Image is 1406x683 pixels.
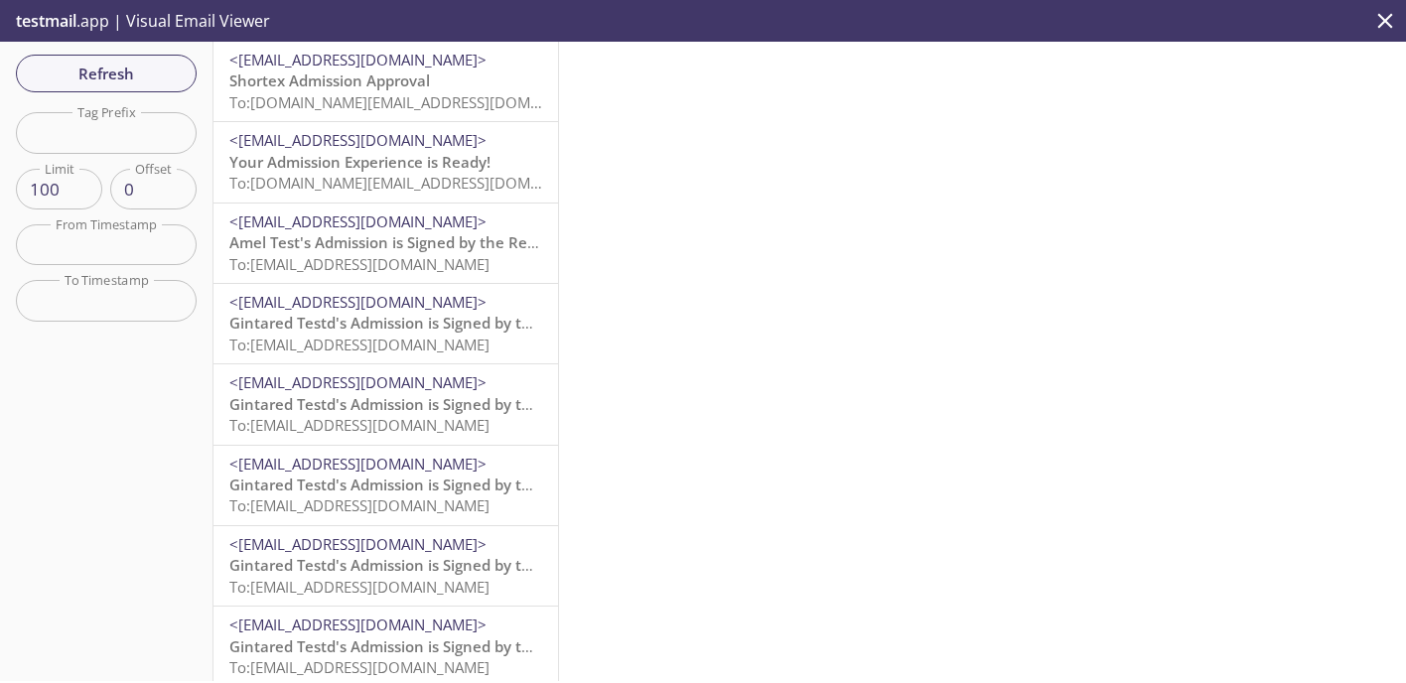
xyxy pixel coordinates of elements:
[229,615,487,634] span: <[EMAIL_ADDRESS][DOMAIN_NAME]>
[229,292,487,312] span: <[EMAIL_ADDRESS][DOMAIN_NAME]>
[229,555,608,575] span: Gintared Testd's Admission is Signed by the Resident
[213,284,558,363] div: <[EMAIL_ADDRESS][DOMAIN_NAME]>Gintared Testd's Admission is Signed by the ResidentTo:[EMAIL_ADDRE...
[229,50,487,69] span: <[EMAIL_ADDRESS][DOMAIN_NAME]>
[16,55,197,92] button: Refresh
[229,92,607,112] span: To: [DOMAIN_NAME][EMAIL_ADDRESS][DOMAIN_NAME]
[229,454,487,474] span: <[EMAIL_ADDRESS][DOMAIN_NAME]>
[229,577,490,597] span: To: [EMAIL_ADDRESS][DOMAIN_NAME]
[229,313,608,333] span: Gintared Testd's Admission is Signed by the Resident
[213,526,558,606] div: <[EMAIL_ADDRESS][DOMAIN_NAME]>Gintared Testd's Admission is Signed by the ResidentTo:[EMAIL_ADDRE...
[229,495,490,515] span: To: [EMAIL_ADDRESS][DOMAIN_NAME]
[229,394,608,414] span: Gintared Testd's Admission is Signed by the Resident
[229,475,608,494] span: Gintared Testd's Admission is Signed by the Resident
[32,61,181,86] span: Refresh
[16,10,76,32] span: testmail
[229,415,490,435] span: To: [EMAIL_ADDRESS][DOMAIN_NAME]
[229,70,430,90] span: Shortex Admission Approval
[213,42,558,121] div: <[EMAIL_ADDRESS][DOMAIN_NAME]>Shortex Admission ApprovalTo:[DOMAIN_NAME][EMAIL_ADDRESS][DOMAIN_NAME]
[229,254,490,274] span: To: [EMAIL_ADDRESS][DOMAIN_NAME]
[229,211,487,231] span: <[EMAIL_ADDRESS][DOMAIN_NAME]>
[213,204,558,283] div: <[EMAIL_ADDRESS][DOMAIN_NAME]>Amel Test's Admission is Signed by the ResidentTo:[EMAIL_ADDRESS][D...
[213,364,558,444] div: <[EMAIL_ADDRESS][DOMAIN_NAME]>Gintared Testd's Admission is Signed by the ResidentTo:[EMAIL_ADDRE...
[213,446,558,525] div: <[EMAIL_ADDRESS][DOMAIN_NAME]>Gintared Testd's Admission is Signed by the ResidentTo:[EMAIL_ADDRE...
[229,232,572,252] span: Amel Test's Admission is Signed by the Resident
[229,152,491,172] span: Your Admission Experience is Ready!
[229,657,490,677] span: To: [EMAIL_ADDRESS][DOMAIN_NAME]
[229,534,487,554] span: <[EMAIL_ADDRESS][DOMAIN_NAME]>
[229,173,607,193] span: To: [DOMAIN_NAME][EMAIL_ADDRESS][DOMAIN_NAME]
[213,122,558,202] div: <[EMAIL_ADDRESS][DOMAIN_NAME]>Your Admission Experience is Ready!To:[DOMAIN_NAME][EMAIL_ADDRESS][...
[229,372,487,392] span: <[EMAIL_ADDRESS][DOMAIN_NAME]>
[229,636,608,656] span: Gintared Testd's Admission is Signed by the Resident
[229,130,487,150] span: <[EMAIL_ADDRESS][DOMAIN_NAME]>
[229,335,490,354] span: To: [EMAIL_ADDRESS][DOMAIN_NAME]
